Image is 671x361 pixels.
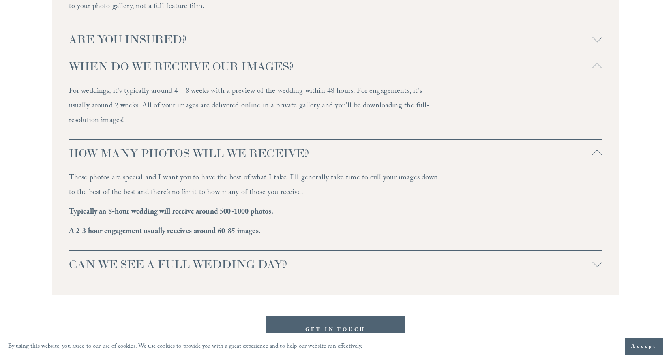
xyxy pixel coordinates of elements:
[69,171,442,201] p: These photos are special and I want you to have the best of what I take. I’ll generally take time...
[69,226,261,238] strong: A 2-3 hour engagement usually receives around 60-85 images.
[69,257,593,271] span: CAN WE SEE A FULL WEDDING DAY?
[625,338,663,355] button: Accept
[69,85,442,128] p: For weddings, it's typically around 4 - 8 weeks with a preview of the wedding within 48 hours. Fo...
[69,80,602,139] div: WHEN DO WE RECEIVE OUR IMAGES?
[69,206,274,219] strong: Typically an 8-hour wedding will receive around 500-1000 photos.
[69,32,593,47] span: ARE YOU INSURED?
[69,251,602,278] button: CAN WE SEE A FULL WEDDING DAY?
[266,316,405,345] a: GET IN TOUCH
[69,146,593,160] span: HOW MANY PHOTOS WILL WE RECEIVE?
[69,26,602,53] button: ARE YOU INSURED?
[69,140,602,167] button: HOW MANY PHOTOS WILL WE RECEIVE?
[69,167,602,250] div: HOW MANY PHOTOS WILL WE RECEIVE?
[69,53,602,80] button: WHEN DO WE RECEIVE OUR IMAGES?
[69,59,593,74] span: WHEN DO WE RECEIVE OUR IMAGES?
[631,343,657,351] span: Accept
[8,341,363,353] p: By using this website, you agree to our use of cookies. We use cookies to provide you with a grea...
